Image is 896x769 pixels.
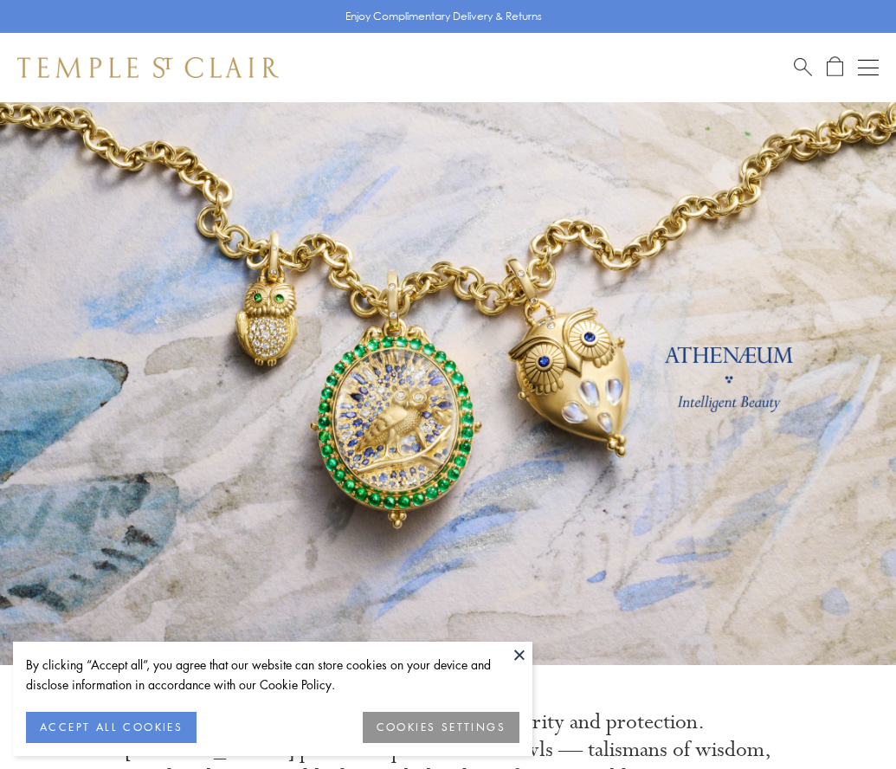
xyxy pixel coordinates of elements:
[26,655,519,695] div: By clicking “Accept all”, you agree that our website can store cookies on your device and disclos...
[794,56,812,78] a: Search
[345,8,542,25] p: Enjoy Complimentary Delivery & Returns
[827,56,843,78] a: Open Shopping Bag
[17,57,279,78] img: Temple St. Clair
[26,712,197,743] button: ACCEPT ALL COOKIES
[858,57,879,78] button: Open navigation
[363,712,519,743] button: COOKIES SETTINGS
